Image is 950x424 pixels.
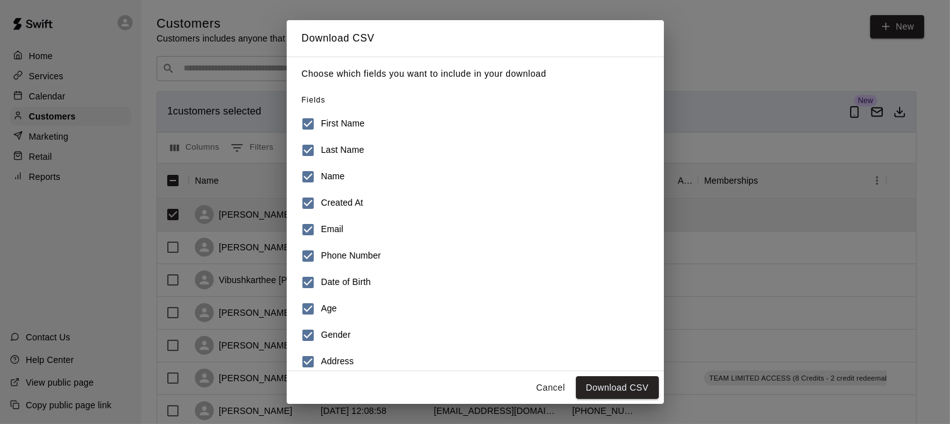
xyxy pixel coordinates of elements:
[321,143,365,157] h6: Last Name
[321,196,363,210] h6: Created At
[321,328,351,342] h6: Gender
[321,355,354,369] h6: Address
[531,376,571,399] button: Cancel
[321,276,371,289] h6: Date of Birth
[287,20,664,57] h2: Download CSV
[321,223,344,237] h6: Email
[321,117,365,131] h6: First Name
[321,249,381,263] h6: Phone Number
[302,96,326,104] span: Fields
[321,302,337,316] h6: Age
[576,376,659,399] button: Download CSV
[302,67,649,81] p: Choose which fields you want to include in your download
[321,170,345,184] h6: Name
